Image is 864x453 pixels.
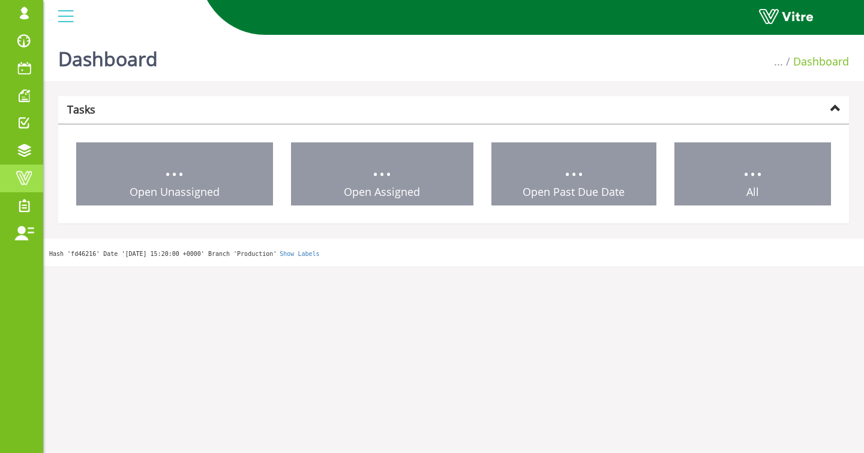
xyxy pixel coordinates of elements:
a: Show Labels [280,251,319,257]
span: ... [743,149,763,183]
strong: Tasks [67,102,95,117]
span: Open Assigned [344,184,420,199]
a: ... Open Past Due Date [491,142,656,206]
span: ... [564,149,584,183]
span: All [746,184,759,199]
li: Dashboard [783,54,849,70]
span: ... [372,149,392,183]
span: ... [774,54,783,68]
span: Hash 'fd46216' Date '[DATE] 15:20:00 +0000' Branch 'Production' [49,251,277,257]
a: ... Open Unassigned [76,142,273,206]
span: ... [164,149,184,183]
a: ... Open Assigned [291,142,474,206]
span: Open Unassigned [130,184,220,199]
a: ... All [674,142,832,206]
h1: Dashboard [58,30,158,81]
span: Open Past Due Date [523,184,625,199]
